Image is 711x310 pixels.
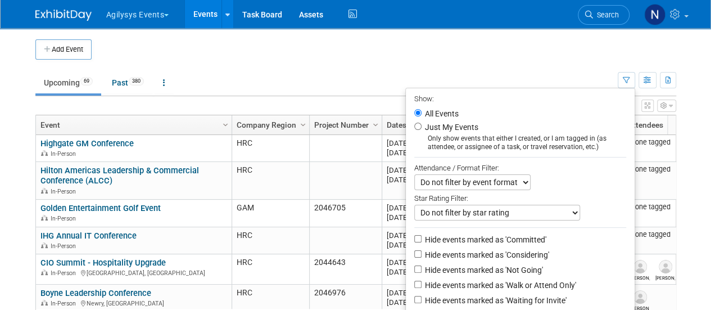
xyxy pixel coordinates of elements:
[423,280,576,291] label: Hide events marked as 'Walk or Attend Only'
[633,260,647,273] img: Lindsey Fundine
[387,203,435,213] div: [DATE]
[232,162,309,200] td: HRC
[633,290,647,304] img: Pamela McConnell
[103,72,152,93] a: Past380
[309,254,382,285] td: 2044643
[387,240,435,250] div: [DATE]
[414,91,626,105] div: Show:
[578,5,630,25] a: Search
[219,115,232,132] a: Column Settings
[51,300,79,307] span: In-Person
[297,115,309,132] a: Column Settings
[232,135,309,162] td: HRC
[41,188,48,194] img: In-Person Event
[35,72,101,93] a: Upcoming69
[232,254,309,285] td: HRC
[314,115,374,134] a: Project Number
[41,269,48,275] img: In-Person Event
[41,215,48,221] img: In-Person Event
[387,138,435,148] div: [DATE]
[387,148,435,158] div: [DATE]
[232,200,309,227] td: GAM
[80,77,93,86] span: 69
[369,115,382,132] a: Column Settings
[40,258,166,268] a: CIO Summit - Hospitality Upgrade
[414,161,626,174] div: Attendance / Format Filter:
[232,227,309,254] td: HRC
[51,242,79,250] span: In-Person
[40,231,137,241] a: IHG Annual IT Conference
[423,249,549,260] label: Hide events marked as 'Considering'
[387,175,435,185] div: [DATE]
[40,298,227,308] div: Newry, [GEOGRAPHIC_DATA]
[51,215,79,222] span: In-Person
[41,300,48,305] img: In-Person Event
[51,188,79,195] span: In-Person
[387,115,433,134] a: Dates
[51,269,79,277] span: In-Person
[40,268,227,277] div: [GEOGRAPHIC_DATA], [GEOGRAPHIC_DATA]
[593,11,619,19] span: Search
[655,273,675,281] div: Tim Hansen
[35,39,92,60] button: Add Event
[371,120,380,129] span: Column Settings
[414,190,626,205] div: Star Rating Filter:
[659,260,672,273] img: Tim Hansen
[644,4,665,25] img: Natalie Morin
[387,288,435,298] div: [DATE]
[221,120,230,129] span: Column Settings
[627,138,705,147] div: None tagged
[627,230,705,239] div: None tagged
[387,258,435,267] div: [DATE]
[423,122,478,133] label: Just My Events
[35,10,92,21] img: ExhibitDay
[51,150,79,158] span: In-Person
[630,273,650,281] div: Lindsey Fundine
[40,203,161,213] a: Golden Entertainment Golf Event
[237,115,302,134] a: Company Region
[309,200,382,227] td: 2046705
[41,150,48,156] img: In-Person Event
[40,138,134,149] a: Highgate GM Conference
[423,264,543,276] label: Hide events marked as 'Not Going'
[40,288,151,298] a: Boyne Leadership Conference
[423,110,459,118] label: All Events
[40,165,199,186] a: Hilton Americas Leadership & Commercial Conference (ALCC)
[627,203,705,212] div: None tagged
[129,77,144,86] span: 380
[40,115,224,134] a: Event
[414,134,626,151] div: Only show events that either I created, or I am tagged in (as attendee, or assignee of a task, or...
[387,231,435,240] div: [DATE]
[387,267,435,277] div: [DATE]
[423,295,567,306] label: Hide events marked as 'Waiting for Invite'
[298,120,307,129] span: Column Settings
[423,234,546,245] label: Hide events marked as 'Committed'
[627,165,705,174] div: None tagged
[628,115,703,134] a: Attendees
[387,213,435,222] div: [DATE]
[387,298,435,307] div: [DATE]
[387,165,435,175] div: [DATE]
[41,242,48,248] img: In-Person Event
